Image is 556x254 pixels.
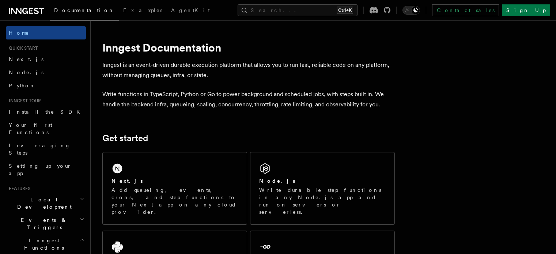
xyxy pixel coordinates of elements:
[9,69,44,75] span: Node.js
[50,2,119,20] a: Documentation
[6,118,86,139] a: Your first Functions
[6,45,38,51] span: Quick start
[6,196,80,211] span: Local Development
[6,159,86,180] a: Setting up your app
[9,163,72,176] span: Setting up your app
[6,193,86,213] button: Local Development
[102,60,395,80] p: Inngest is an event-driven durable execution platform that allows you to run fast, reliable code ...
[119,2,167,20] a: Examples
[6,53,86,66] a: Next.js
[6,216,80,231] span: Events & Triggers
[9,143,71,156] span: Leveraging Steps
[9,109,84,115] span: Install the SDK
[6,213,86,234] button: Events & Triggers
[337,7,353,14] kbd: Ctrl+K
[432,4,499,16] a: Contact sales
[402,6,420,15] button: Toggle dark mode
[6,26,86,39] a: Home
[238,4,358,16] button: Search...Ctrl+K
[123,7,162,13] span: Examples
[102,89,395,110] p: Write functions in TypeScript, Python or Go to power background and scheduled jobs, with steps bu...
[6,66,86,79] a: Node.js
[502,4,550,16] a: Sign Up
[6,105,86,118] a: Install the SDK
[54,7,114,13] span: Documentation
[9,29,29,37] span: Home
[102,41,395,54] h1: Inngest Documentation
[250,152,395,225] a: Node.jsWrite durable step functions in any Node.js app and run on servers or serverless.
[6,98,41,104] span: Inngest tour
[6,139,86,159] a: Leveraging Steps
[111,186,238,216] p: Add queueing, events, crons, and step functions to your Next app on any cloud provider.
[9,83,35,88] span: Python
[6,79,86,92] a: Python
[102,152,247,225] a: Next.jsAdd queueing, events, crons, and step functions to your Next app on any cloud provider.
[167,2,214,20] a: AgentKit
[102,133,148,143] a: Get started
[171,7,210,13] span: AgentKit
[9,122,52,135] span: Your first Functions
[259,177,295,185] h2: Node.js
[259,186,386,216] p: Write durable step functions in any Node.js app and run on servers or serverless.
[9,56,44,62] span: Next.js
[111,177,143,185] h2: Next.js
[6,237,79,251] span: Inngest Functions
[6,186,30,192] span: Features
